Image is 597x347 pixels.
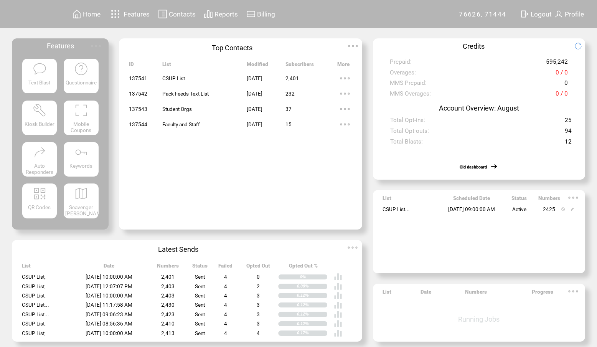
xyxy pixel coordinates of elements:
[161,292,175,299] span: 2,403
[556,90,568,101] span: 0 / 0
[22,321,46,327] span: CSUP List,
[195,311,205,317] span: Sent
[511,195,527,205] span: Status
[565,117,572,127] span: 25
[162,121,200,127] span: Faculty and Staff
[564,79,568,90] span: 0
[439,104,519,112] span: Account Overview: August
[520,9,529,19] img: exit.svg
[162,106,192,112] span: Student Orgs
[33,103,47,117] img: tool%201.svg
[390,127,429,138] span: Total Opt-outs:
[161,330,175,336] span: 2,413
[334,291,342,300] img: poll%20-%20white.svg
[390,58,412,69] span: Prepaid:
[224,292,227,299] span: 4
[212,44,252,52] span: Top Contacts
[532,289,553,298] span: Progress
[22,330,46,336] span: CSUP List,
[448,206,495,212] span: [DATE] 09:00:00 AM
[107,7,151,21] a: Features
[224,311,227,317] span: 4
[383,195,391,205] span: List
[195,330,205,336] span: Sent
[104,263,114,272] span: Date
[574,42,588,50] img: refresh.png
[297,293,327,298] div: 0.12%
[224,283,227,289] span: 4
[28,204,51,210] span: QR Codes
[204,9,213,19] img: chart.svg
[74,145,88,159] img: keywords.svg
[109,8,122,20] img: features.svg
[257,283,260,289] span: 2
[390,90,431,101] span: MMS Overages:
[86,292,132,299] span: [DATE] 10:00:00 AM
[203,8,239,20] a: Reports
[553,8,585,20] a: Profile
[285,61,314,71] span: Subscribers
[245,8,276,20] a: Billing
[74,103,88,117] img: coupons.svg
[246,9,256,19] img: creidtcard.svg
[334,282,342,291] img: poll%20-%20white.svg
[390,117,425,127] span: Total Opt-ins:
[421,289,431,298] span: Date
[224,302,227,308] span: 4
[195,321,205,327] span: Sent
[162,91,209,97] span: Pack Feeds Text List
[554,9,563,19] img: profile.svg
[345,240,360,255] img: ellypsis.svg
[22,142,57,177] a: Auto Responders
[460,165,487,170] a: Old dashboard
[257,321,260,327] span: 3
[247,121,262,127] span: [DATE]
[22,302,49,308] span: CSUP List...
[565,10,584,18] span: Profile
[74,187,88,201] img: scavenger.svg
[334,319,342,328] img: poll%20-%20white.svg
[195,302,205,308] span: Sent
[390,69,416,79] span: Overages:
[83,10,101,18] span: Home
[285,106,292,112] span: 37
[257,302,260,308] span: 3
[390,138,423,149] span: Total Blasts:
[531,10,552,18] span: Logout
[161,283,175,289] span: 2,403
[463,42,485,50] span: Credits
[383,206,410,212] span: CSUP List...
[86,311,132,317] span: [DATE] 09:06:23 AM
[300,274,327,280] div: 0%
[158,9,167,19] img: contacts.svg
[257,330,260,336] span: 4
[297,284,327,289] div: 0.08%
[247,91,262,97] span: [DATE]
[25,121,54,127] span: Kiosk Builder
[22,263,31,272] span: List
[297,330,327,336] div: 0.17%
[566,284,581,299] img: ellypsis.svg
[337,61,350,71] span: More
[22,59,57,93] a: Text Blast
[129,61,134,71] span: ID
[71,121,91,133] span: Mobile Coupons
[337,71,353,86] img: ellypsis.svg
[22,283,46,289] span: CSUP List,
[162,75,185,81] span: CSUP List
[214,10,238,18] span: Reports
[33,62,47,76] img: text-blast.svg
[64,101,98,135] a: Mobile Coupons
[157,8,197,20] a: Contacts
[129,106,147,112] span: 137543
[64,183,98,218] a: Scavenger [PERSON_NAME]
[565,127,572,138] span: 94
[64,142,98,177] a: Keywords
[334,310,342,319] img: poll%20-%20white.svg
[195,292,205,299] span: Sent
[22,311,49,317] span: CSUP List...
[337,101,353,117] img: ellypsis.svg
[22,274,46,280] span: CSUP List,
[65,204,106,216] span: Scavenger [PERSON_NAME]
[129,75,147,81] span: 137541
